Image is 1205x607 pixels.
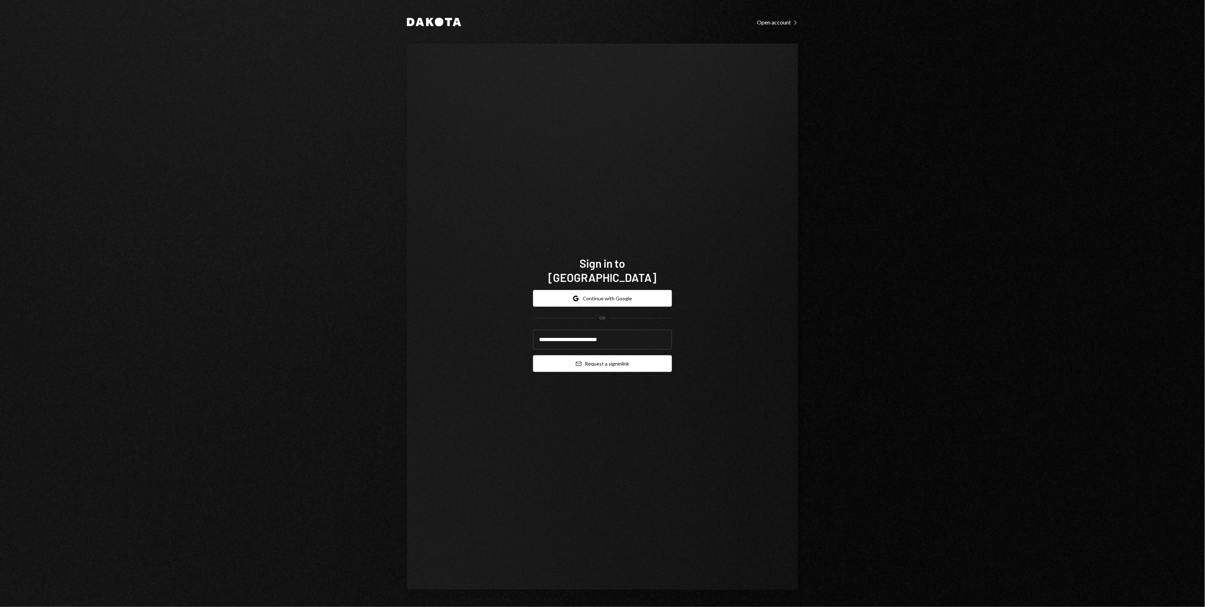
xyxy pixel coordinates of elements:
button: Continue with Google [533,290,672,307]
div: OR [600,315,606,321]
a: Open account [757,18,798,26]
h1: Sign in to [GEOGRAPHIC_DATA] [533,256,672,284]
div: Open account [757,19,798,26]
button: Request a signinlink [533,355,672,372]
